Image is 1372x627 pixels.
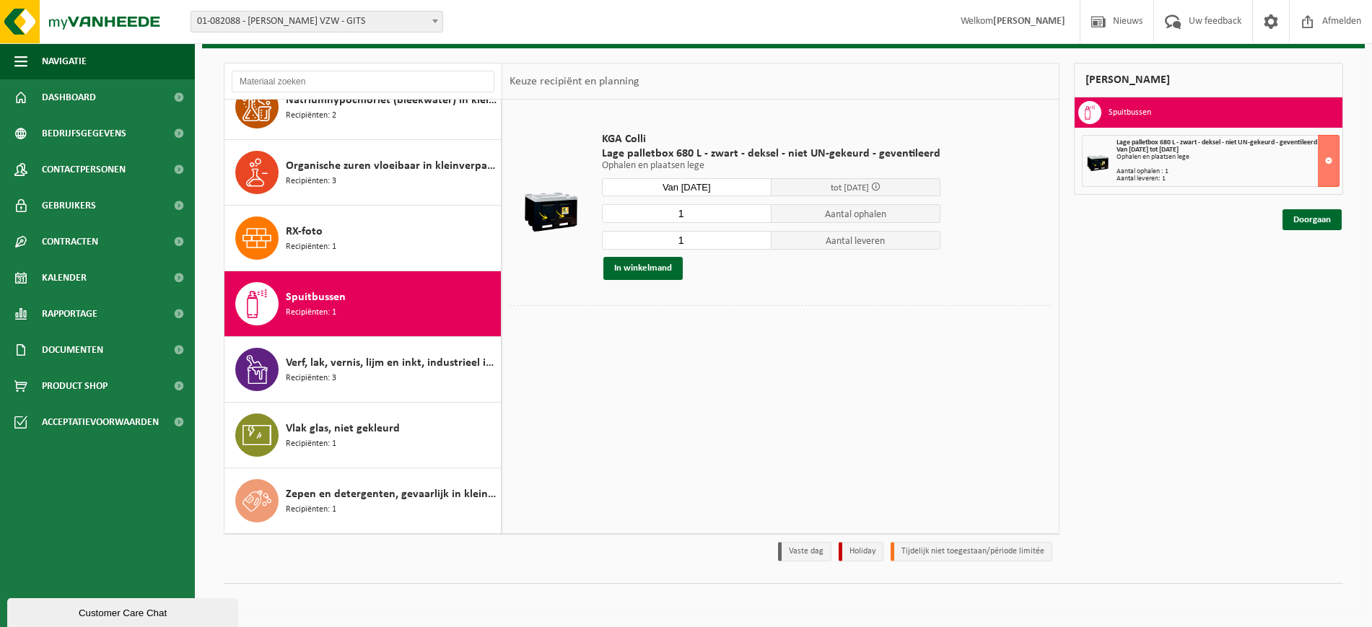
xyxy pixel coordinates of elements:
span: Documenten [42,332,103,368]
span: Recipiënten: 2 [286,109,336,123]
div: [PERSON_NAME] [1074,63,1343,97]
span: Recipiënten: 1 [286,437,336,451]
div: Aantal ophalen : 1 [1117,168,1339,175]
iframe: chat widget [7,595,241,627]
li: Holiday [839,542,883,561]
div: Aantal leveren: 1 [1117,175,1339,183]
input: Selecteer datum [602,178,772,196]
span: KGA Colli [602,132,940,146]
span: Bedrijfsgegevens [42,115,126,152]
span: Contactpersonen [42,152,126,188]
span: tot [DATE] [831,183,869,193]
span: Organische zuren vloeibaar in kleinverpakking [286,157,497,175]
button: Organische zuren vloeibaar in kleinverpakking Recipiënten: 3 [224,140,502,206]
span: Dashboard [42,79,96,115]
a: Doorgaan [1283,209,1342,230]
span: RX-foto [286,223,323,240]
li: Tijdelijk niet toegestaan/période limitée [891,542,1052,561]
div: Keuze recipiënt en planning [502,63,647,100]
button: Vlak glas, niet gekleurd Recipiënten: 1 [224,403,502,468]
button: Spuitbussen Recipiënten: 1 [224,271,502,337]
span: Recipiënten: 1 [286,306,336,320]
span: Spuitbussen [286,289,346,306]
span: Recipiënten: 1 [286,503,336,517]
span: Recipiënten: 1 [286,240,336,254]
span: Vlak glas, niet gekleurd [286,420,400,437]
span: Zepen en detergenten, gevaarlijk in kleinverpakking [286,486,497,503]
span: Product Shop [42,368,108,404]
strong: [PERSON_NAME] [993,16,1065,27]
button: Natriumhypochloriet (bleekwater) in kleinverpakking Recipiënten: 2 [224,74,502,140]
button: Zepen en detergenten, gevaarlijk in kleinverpakking Recipiënten: 1 [224,468,502,533]
span: Recipiënten: 3 [286,175,336,188]
span: Acceptatievoorwaarden [42,404,159,440]
p: Ophalen en plaatsen lege [602,161,940,171]
span: Kalender [42,260,87,296]
span: Aantal ophalen [772,204,941,223]
span: Gebruikers [42,188,96,224]
div: Ophalen en plaatsen lege [1117,154,1339,161]
input: Materiaal zoeken [232,71,494,92]
button: Verf, lak, vernis, lijm en inkt, industrieel in kleinverpakking Recipiënten: 3 [224,337,502,403]
span: Contracten [42,224,98,260]
span: Aantal leveren [772,231,941,250]
span: Natriumhypochloriet (bleekwater) in kleinverpakking [286,92,497,109]
span: 01-082088 - DOMINIEK SAVIO VZW - GITS [191,12,442,32]
span: Rapportage [42,296,97,332]
button: In winkelmand [603,257,683,280]
h3: Spuitbussen [1109,101,1151,124]
span: Navigatie [42,43,87,79]
li: Vaste dag [778,542,831,561]
strong: Van [DATE] tot [DATE] [1117,146,1179,154]
span: Lage palletbox 680 L - zwart - deksel - niet UN-gekeurd - geventileerd [602,146,940,161]
span: Recipiënten: 3 [286,372,336,385]
span: Verf, lak, vernis, lijm en inkt, industrieel in kleinverpakking [286,354,497,372]
span: 01-082088 - DOMINIEK SAVIO VZW - GITS [191,11,443,32]
button: RX-foto Recipiënten: 1 [224,206,502,271]
span: Lage palletbox 680 L - zwart - deksel - niet UN-gekeurd - geventileerd [1117,139,1317,146]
